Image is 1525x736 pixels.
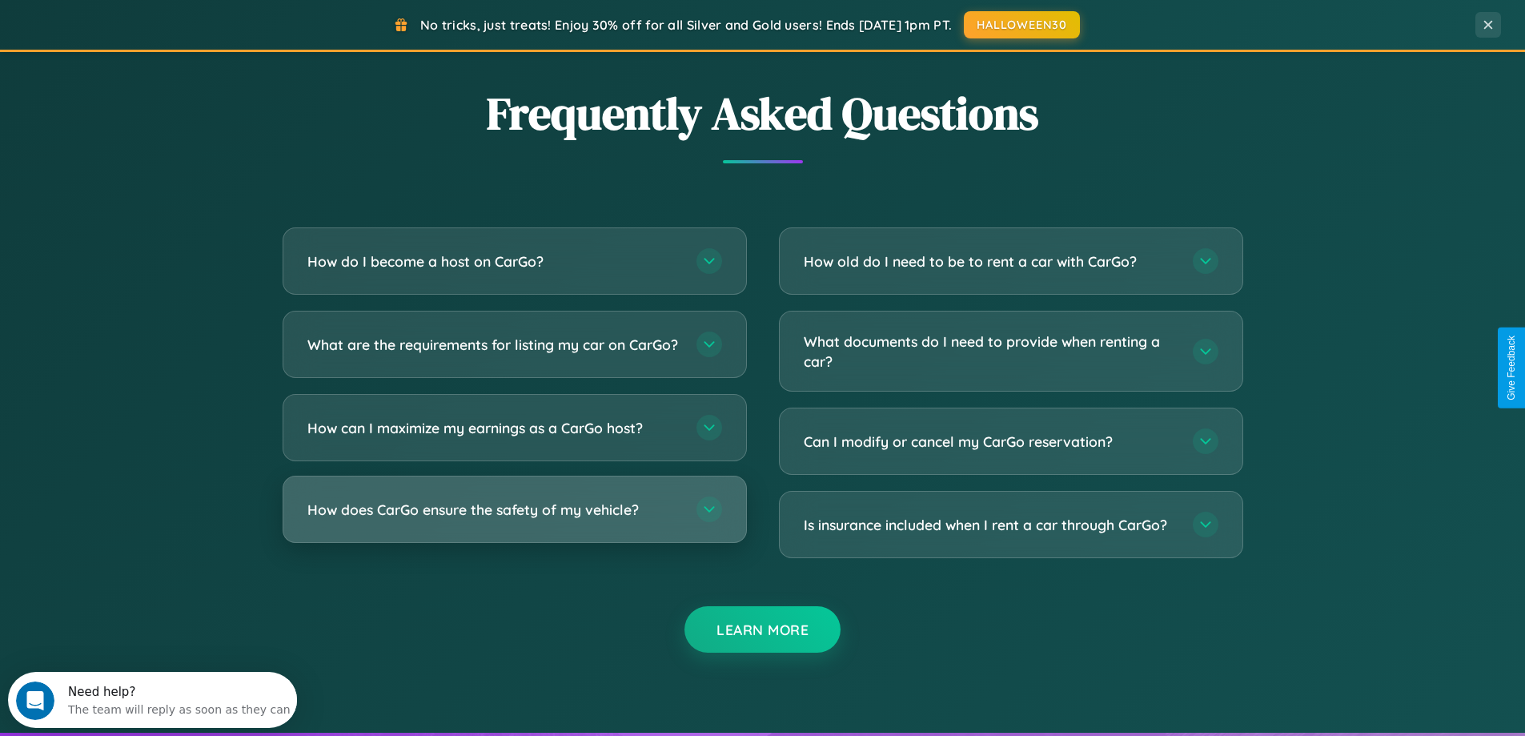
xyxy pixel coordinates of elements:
[283,82,1243,144] h2: Frequently Asked Questions
[60,26,283,43] div: The team will reply as soon as they can
[8,672,297,728] iframe: Intercom live chat discovery launcher
[804,251,1177,271] h3: How old do I need to be to rent a car with CarGo?
[307,251,680,271] h3: How do I become a host on CarGo?
[16,682,54,720] iframe: Intercom live chat
[420,17,952,33] span: No tricks, just treats! Enjoy 30% off for all Silver and Gold users! Ends [DATE] 1pm PT.
[307,500,680,520] h3: How does CarGo ensure the safety of my vehicle?
[804,432,1177,452] h3: Can I modify or cancel my CarGo reservation?
[1506,336,1517,400] div: Give Feedback
[804,515,1177,535] h3: Is insurance included when I rent a car through CarGo?
[964,11,1080,38] button: HALLOWEEN30
[307,335,680,355] h3: What are the requirements for listing my car on CarGo?
[307,418,680,438] h3: How can I maximize my earnings as a CarGo host?
[6,6,298,50] div: Open Intercom Messenger
[60,14,283,26] div: Need help?
[804,332,1177,371] h3: What documents do I need to provide when renting a car?
[684,606,841,653] button: Learn More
